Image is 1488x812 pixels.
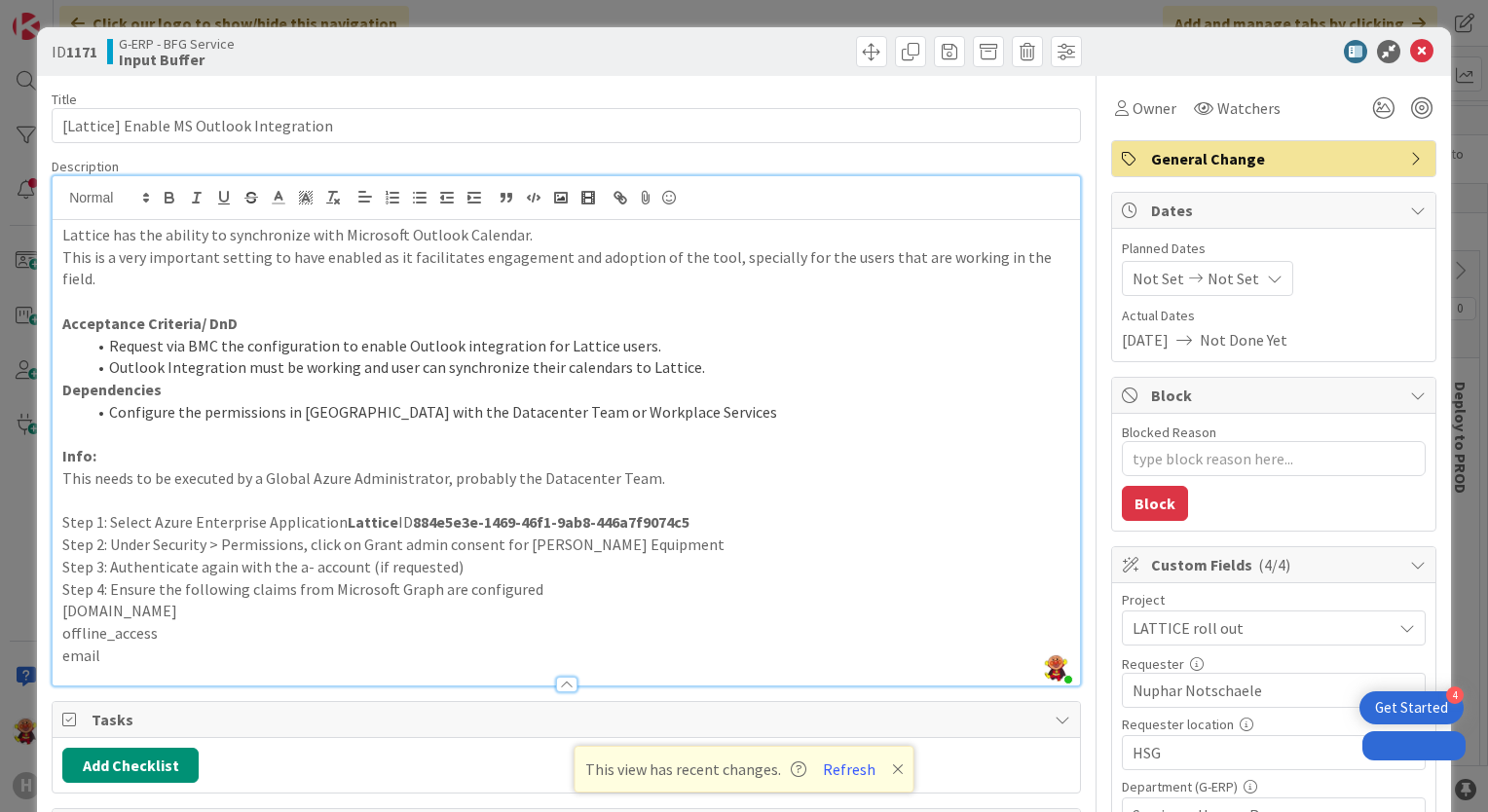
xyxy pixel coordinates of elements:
button: Block [1122,486,1188,521]
strong: Info: [62,446,96,465]
p: This is a very important setting to have enabled as it facilitates engagement and adoption of the... [62,246,1070,290]
p: Step 3: Authenticate again with the a- account (if requested) [62,556,1070,578]
div: Get Started [1375,698,1448,718]
span: Tasks [92,708,1045,731]
div: Department (G-ERP) [1122,780,1426,794]
p: Step 1: Select Azure Enterprise Application ID [62,511,1070,534]
label: Title [52,91,77,108]
p: offline_access [62,622,1070,645]
span: Not Done Yet [1200,328,1287,351]
b: Input Buffer [119,52,235,67]
strong: Dependencies [62,380,162,399]
strong: 884e5e3e-1469-46f1-9ab8-446a7f9074c5 [413,512,689,532]
label: Blocked Reason [1122,424,1216,441]
span: Not Set [1208,267,1259,290]
span: LATTICE roll out [1133,614,1382,642]
strong: Lattice [348,512,398,532]
div: Requester location [1122,718,1426,731]
p: email [62,645,1070,667]
p: Step 4: Ensure the following claims from Microsoft Graph are configured [62,578,1070,601]
button: Add Checklist [62,748,199,783]
span: ( 4/4 ) [1258,555,1290,574]
span: Owner [1133,96,1176,120]
span: Block [1151,384,1400,407]
span: Not Set [1133,267,1184,290]
b: 1171 [66,42,97,61]
span: G-ERP - BFG Service [119,36,235,52]
button: Refresh [816,757,882,782]
span: Planned Dates [1122,239,1426,259]
input: type card name here... [52,108,1081,143]
div: Project [1122,593,1426,607]
span: Dates [1151,199,1400,222]
span: General Change [1151,147,1400,170]
p: This needs to be executed by a Global Azure Administrator, probably the Datacenter Team. [62,467,1070,490]
img: SAjJrXCT9zbTgDSqPFyylOSmh4uAwOJI.jpg [1043,654,1070,682]
div: 4 [1446,686,1464,704]
li: Outlook Integration must be working and user can synchronize their calendars to Lattice. [86,356,1070,379]
span: HSG [1133,739,1382,766]
span: Description [52,158,119,175]
label: Requester [1122,655,1184,673]
p: Step 2: Under Security > Permissions, click on Grant admin consent for [PERSON_NAME] Equipment [62,534,1070,556]
div: Open Get Started checklist, remaining modules: 4 [1359,691,1464,724]
strong: Acceptance Criteria/ DnD [62,314,238,333]
span: Actual Dates [1122,306,1426,326]
span: Custom Fields [1151,553,1400,576]
p: Lattice has the ability to synchronize with Microsoft Outlook Calendar. [62,224,1070,246]
li: Request via BMC the configuration to enable Outlook integration for Lattice users. [86,335,1070,357]
span: Watchers [1217,96,1281,120]
li: Configure the permissions in [GEOGRAPHIC_DATA] with the Datacenter Team or Workplace Services [86,401,1070,424]
span: This view has recent changes. [585,757,806,781]
span: [DATE] [1122,328,1169,351]
span: ID [52,40,97,63]
p: [DOMAIN_NAME] [62,600,1070,622]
